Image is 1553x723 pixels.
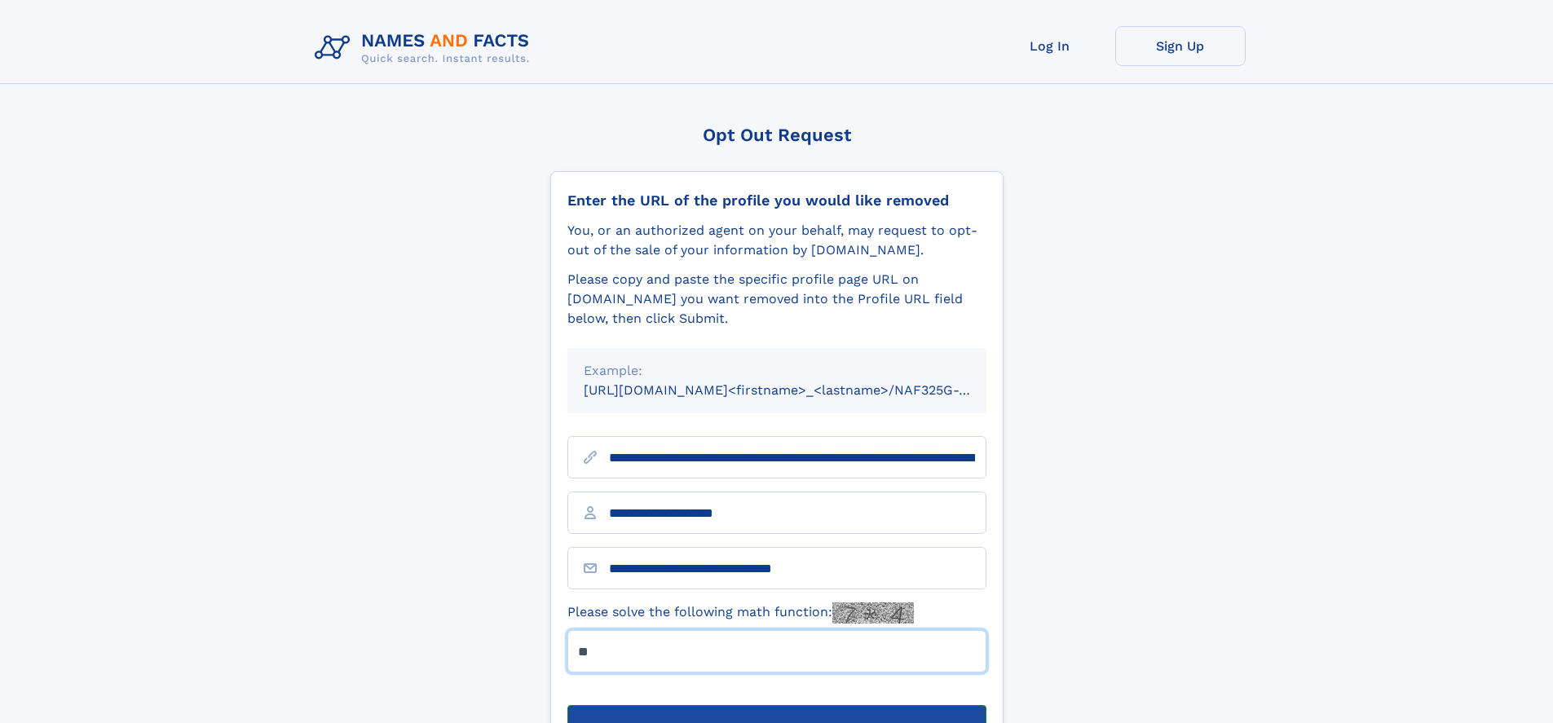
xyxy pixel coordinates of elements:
[567,602,914,624] label: Please solve the following math function:
[1115,26,1246,66] a: Sign Up
[584,382,1017,398] small: [URL][DOMAIN_NAME]<firstname>_<lastname>/NAF325G-xxxxxxxx
[985,26,1115,66] a: Log In
[550,125,1004,145] div: Opt Out Request
[567,221,986,260] div: You, or an authorized agent on your behalf, may request to opt-out of the sale of your informatio...
[308,26,543,70] img: Logo Names and Facts
[567,192,986,209] div: Enter the URL of the profile you would like removed
[567,270,986,328] div: Please copy and paste the specific profile page URL on [DOMAIN_NAME] you want removed into the Pr...
[584,361,970,381] div: Example:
